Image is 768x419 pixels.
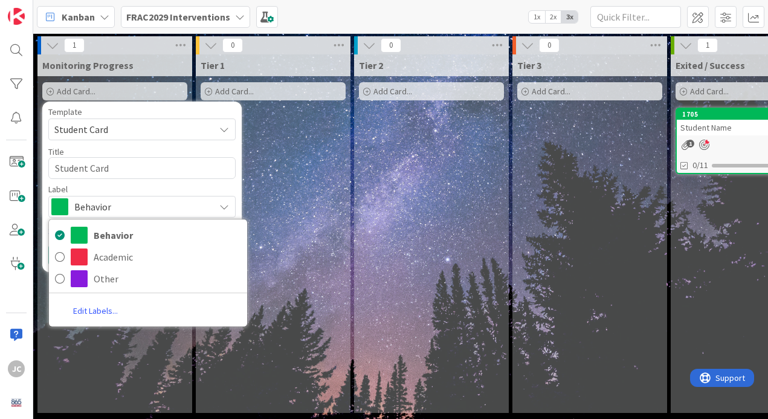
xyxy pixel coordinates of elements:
[381,38,401,53] span: 0
[94,270,241,288] span: Other
[590,6,681,28] input: Quick Filter...
[48,185,68,193] span: Label
[64,38,85,53] span: 1
[8,360,25,377] div: JC
[94,226,241,244] span: Behavior
[215,86,254,97] span: Add Card...
[48,108,82,116] span: Template
[545,11,561,23] span: 2x
[692,159,708,172] span: 0/11
[8,394,25,411] img: avatar
[532,86,570,97] span: Add Card...
[686,140,694,148] span: 1
[57,86,95,97] span: Add Card...
[49,268,247,290] a: Other
[126,11,230,23] b: FRAC2029 Interventions
[676,59,745,71] span: Exited / Success
[54,122,205,137] span: Student Card
[49,300,142,322] a: Edit Labels...
[539,38,560,53] span: 0
[690,86,729,97] span: Add Card...
[201,59,225,71] span: Tier 1
[42,59,134,71] span: Monitoring Progress
[222,38,243,53] span: 0
[25,2,55,16] span: Support
[48,146,64,157] label: Title
[517,59,541,71] span: Tier 3
[48,157,236,179] textarea: Student Card
[62,10,95,24] span: Kanban
[697,38,718,53] span: 1
[49,246,247,268] a: Academic
[359,59,383,71] span: Tier 2
[561,11,578,23] span: 3x
[8,8,25,25] img: Visit kanbanzone.com
[49,224,247,246] a: Behavior
[94,248,241,266] span: Academic
[373,86,412,97] span: Add Card...
[74,198,208,215] span: Behavior
[529,11,545,23] span: 1x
